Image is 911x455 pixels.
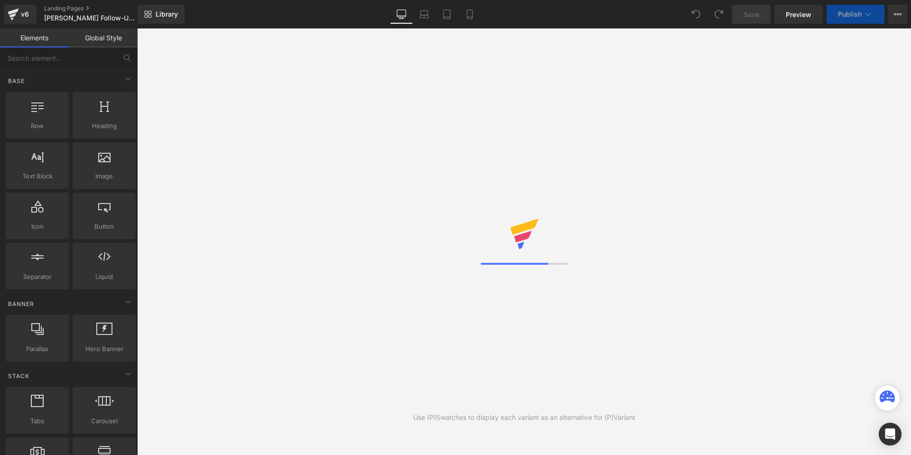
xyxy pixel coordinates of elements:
span: Row [9,121,66,131]
span: Publish [838,10,862,18]
div: Use (P)Swatches to display each variant as an alternative for (P)Variant [413,412,635,423]
span: Icon [9,222,66,232]
div: v6 [19,8,31,20]
span: Base [7,76,26,85]
a: v6 [4,5,37,24]
a: Global Style [69,28,138,47]
span: Save [744,9,759,19]
button: Undo [687,5,706,24]
a: Landing Pages [44,5,153,12]
div: Open Intercom Messenger [879,423,902,446]
span: Stack [7,371,30,381]
span: Hero Banner [75,344,133,354]
a: New Library [138,5,185,24]
a: Preview [774,5,823,24]
a: Tablet [436,5,458,24]
span: Separator [9,272,66,282]
span: Tabs [9,416,66,426]
button: Publish [827,5,884,24]
a: Desktop [390,5,413,24]
button: More [888,5,907,24]
span: Heading [75,121,133,131]
span: [PERSON_NAME] Follow-Up - Dr. [PERSON_NAME] Webinar - [DATE] [44,14,135,22]
span: Preview [786,9,811,19]
span: Banner [7,299,35,308]
a: Mobile [458,5,481,24]
span: Button [75,222,133,232]
span: Carousel [75,416,133,426]
button: Redo [709,5,728,24]
span: Image [75,171,133,181]
span: Liquid [75,272,133,282]
span: Library [156,10,178,19]
span: Parallax [9,344,66,354]
span: Text Block [9,171,66,181]
a: Laptop [413,5,436,24]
